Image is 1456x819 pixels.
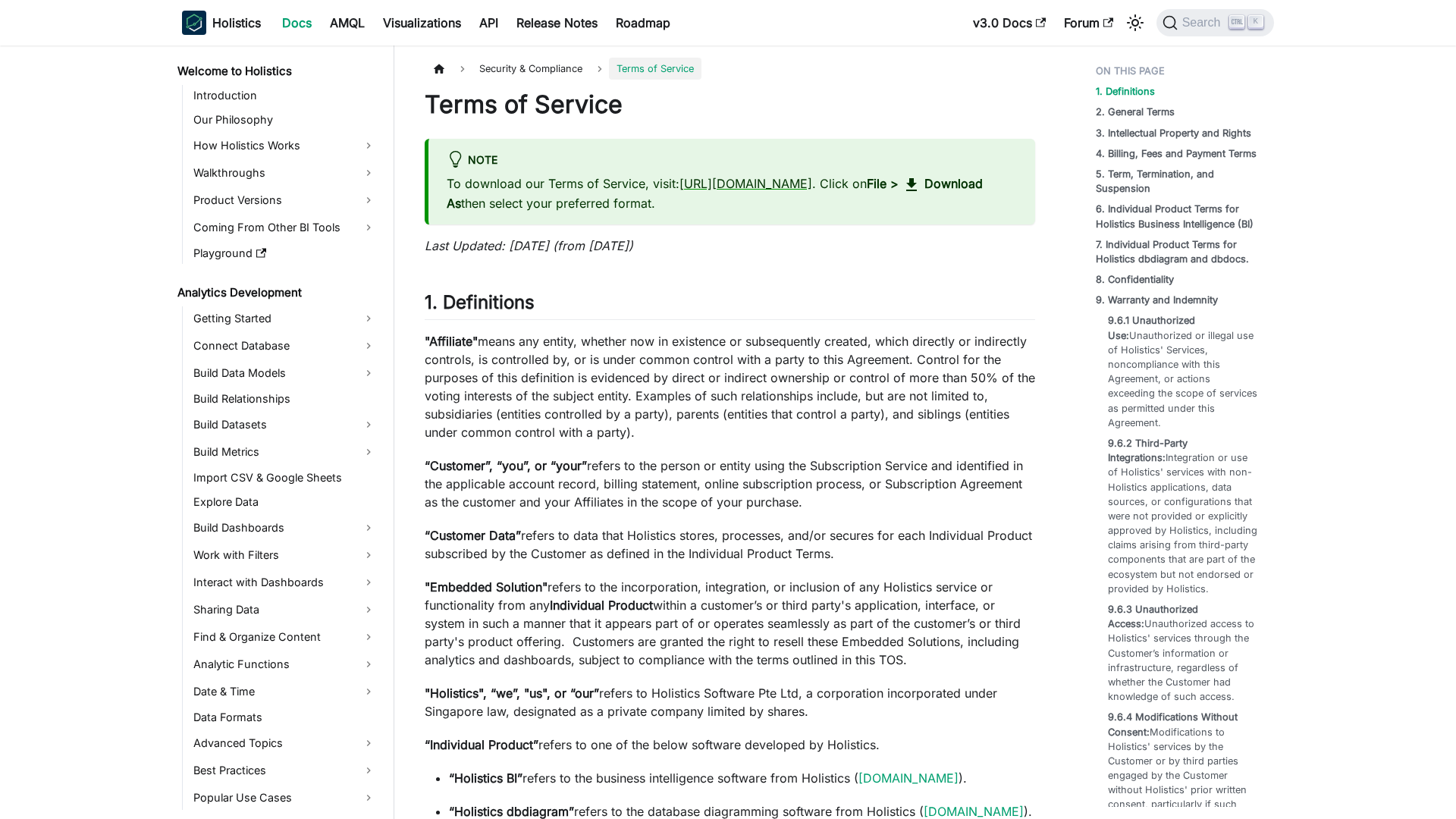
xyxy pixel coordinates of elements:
[449,770,522,786] strong: “Holistics BI”
[425,89,1035,120] h1: Terms of Service
[1178,16,1230,30] span: Search
[1096,272,1174,287] a: 8. Confidentiality
[425,526,1035,563] p: refers to data that Holistics stores, processes, and/or secures for each Individual Product subsc...
[1096,148,1257,159] strong: 4. Billing, Fees and Payment Terms
[607,11,679,35] a: Roadmap
[425,684,1035,720] p: refers to Holistics Software Pte Ltd, a corporation incorporated under Singapore law, designated ...
[189,133,381,158] a: How Holistics Works
[173,61,381,82] a: Welcome to Holistics
[425,578,1035,669] p: refers to the incorporation, integration, or inclusion of any Holistics service or functionality ...
[550,598,653,613] strong: Individual Product
[425,686,599,701] strong: "Holistics", “we”, "us", or “our”
[1096,168,1214,194] strong: 5. Term, Termination, and Suspension
[1248,15,1263,29] kbd: K
[425,58,1035,80] nav: Breadcrumbs
[1096,146,1257,161] a: 4. Billing, Fees and Payment Terms
[425,528,521,543] strong: “Customer Data”
[1096,237,1265,266] a: 7. Individual Product Terms for Holistics dbdiagram and dbdocs.
[189,109,381,130] a: Our Philosophy
[1108,602,1259,704] a: 9.6.3 Unauthorized Access:Unauthorized access to Holistics' services through the Customer’s infor...
[902,176,921,194] span: download
[189,758,381,783] a: Best Practices
[858,770,959,786] a: [DOMAIN_NAME]
[1096,293,1218,307] a: 9. Warranty and Indemnity
[189,243,381,264] a: Playground
[189,306,381,331] a: Getting Started
[189,361,381,385] a: Build Data Models
[189,188,381,212] a: Product Versions
[1108,436,1259,596] a: 9.6.2 Third-Party Integrations:Integration or use of Holistics' services with non-Holistics appli...
[1096,274,1174,285] strong: 8. Confidentiality
[1096,202,1265,231] a: 6. Individual Product Terms for Holistics Business Intelligence (BI)
[1096,294,1218,306] strong: 9. Warranty and Indemnity
[189,161,381,185] a: Walkthroughs
[189,707,381,728] a: Data Formats
[212,14,261,32] b: Holistics
[189,491,381,513] a: Explore Data
[189,786,381,810] a: Popular Use Cases
[1108,315,1195,340] strong: 9.6.1 Unauthorized Use:
[189,413,381,437] a: Build Datasets
[1108,604,1198,629] strong: 9.6.3 Unauthorized Access:
[425,458,587,473] strong: “Customer”, “you”, or “your”
[964,11,1055,35] a: v3.0 Docs
[449,769,1035,787] p: refers to the business intelligence software from Holistics ( ).
[1156,9,1274,36] button: Search (Ctrl+K)
[189,570,381,595] a: Interact with Dashboards
[321,11,374,35] a: AMQL
[425,737,538,752] strong: “Individual Product”
[189,388,381,409] a: Build Relationships
[447,176,983,211] strong: Download As
[189,334,381,358] a: Connect Database
[867,176,899,191] strong: File >
[425,334,478,349] strong: "Affiliate"
[189,440,381,464] a: Build Metrics
[1108,711,1238,737] strong: 9.6.4 Modifications Without Consent:
[189,625,381,649] a: Find & Organize Content
[189,731,381,755] a: Advanced Topics
[425,457,1035,511] p: refers to the person or entity using the Subscription Service and identified in the applicable ac...
[425,579,548,595] strong: "Embedded Solution"
[173,282,381,303] a: Analytics Development
[189,467,381,488] a: Import CSV & Google Sheets
[425,736,1035,754] p: refers to one of the below software developed by Holistics.
[189,85,381,106] a: Introduction
[1096,167,1265,196] a: 5. Term, Termination, and Suspension
[1096,106,1175,118] strong: 2. General Terms
[1055,11,1122,35] a: Forum
[1096,203,1254,229] strong: 6. Individual Product Terms for Holistics Business Intelligence (BI)
[182,11,206,35] img: Holistics
[167,45,394,819] nav: Docs sidebar
[470,11,507,35] a: API
[1096,105,1175,119] a: 2. General Terms
[425,238,633,253] em: Last Updated: [DATE] (from [DATE])
[425,291,535,313] strong: 1. Definitions
[1108,438,1188,463] strong: 9.6.2 Third-Party Integrations:
[189,516,381,540] a: Build Dashboards
[189,652,381,676] a: Analytic Functions
[1096,126,1251,140] a: 3. Intellectual Property and Rights
[189,215,381,240] a: Coming From Other BI Tools
[1096,86,1155,97] strong: 1. Definitions
[507,11,607,35] a: Release Notes
[273,11,321,35] a: Docs
[447,174,1017,212] p: To download our Terms of Service, visit: . Click on then select your preferred format.
[1108,313,1259,430] a: 9.6.1 Unauthorized Use:Unauthorized or illegal use of Holistics' Services, noncompliance with thi...
[1096,84,1155,99] a: 1. Definitions
[449,804,574,819] strong: “Holistics dbdiagram”
[1096,127,1251,139] strong: 3. Intellectual Property and Rights
[374,11,470,35] a: Visualizations
[182,11,261,35] a: HolisticsHolistics
[447,151,1017,171] div: Note
[189,543,381,567] a: Work with Filters
[189,679,381,704] a: Date & Time
[1123,11,1147,35] button: Switch between dark and light mode (currently light mode)
[1096,239,1249,265] strong: 7. Individual Product Terms for Holistics dbdiagram and dbdocs.
[425,332,1035,441] p: means any entity, whether now in existence or subsequently created, which directly or indirectly ...
[924,804,1024,819] a: [DOMAIN_NAME]
[189,598,381,622] a: Sharing Data
[679,176,812,191] a: [URL][DOMAIN_NAME]
[425,58,453,80] a: Home page
[609,58,701,80] span: Terms of Service
[472,58,590,80] span: Security & Compliance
